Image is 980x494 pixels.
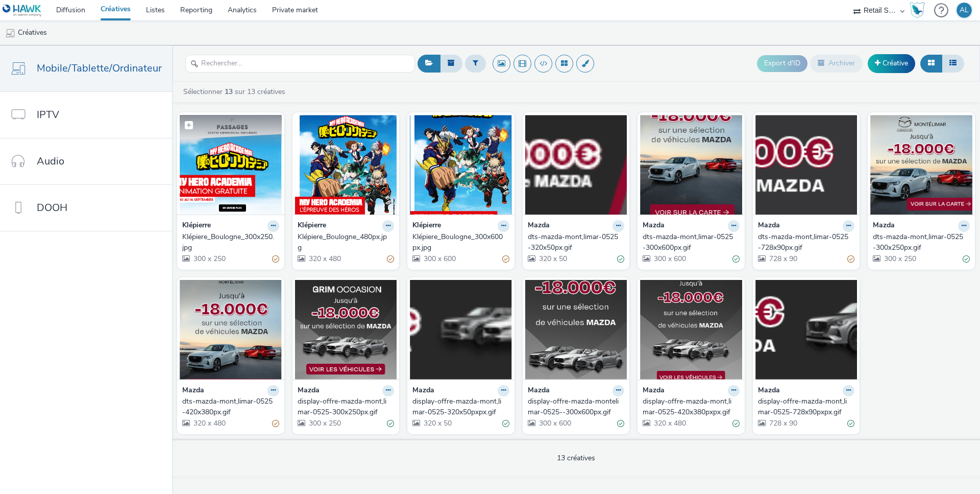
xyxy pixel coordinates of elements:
strong: Mazda [643,220,665,232]
strong: Klépierre [412,220,441,232]
span: 320 x 50 [423,418,452,428]
span: 300 x 250 [192,254,226,264]
span: Mobile/Tablette/Ordinateur [37,61,162,76]
strong: Mazda [298,385,320,397]
div: display-offre-mazda-mont‚limar-0525-728x90pxpx.gif [758,396,851,417]
img: dts-mazda-mont‚limar-0525-728x90px.gif visual [755,115,857,215]
div: display-offre-mazda-montelimar-0525--300x600px.gif [528,396,621,417]
div: Partiellement valide [847,254,854,265]
span: 300 x 600 [538,418,571,428]
strong: Mazda [758,220,780,232]
img: display-offre-mazda-mont‚limar-0525-420x380pxpx.gif visual [640,280,742,380]
img: dts-mazda-mont‚limar-0525-320x50px.gif visual [525,115,627,215]
a: dts-mazda-mont‚limar-0525-300x250px.gif [873,232,970,253]
span: 13 créatives [557,453,595,463]
span: Audio [37,154,64,169]
img: Klépiere_Boulogne_300x250.jpg visual [180,115,282,215]
span: 320 x 480 [653,418,686,428]
img: display-offre-mazda-mont‚limar-0525-728x90pxpx.gif visual [755,280,857,380]
img: display-offre-mazda-mont‚limar-0525-300x250px.gif visual [295,280,397,380]
a: Sélectionner sur 13 créatives [182,87,289,97]
a: display-offre-mazda-montelimar-0525--300x600px.gif [528,396,625,417]
a: dts-mazda-mont‚limar-0525-420x380px.gif [182,396,279,417]
a: Klépiere_Boulogne_300x250.jpg [182,232,279,253]
img: Hawk Academy [910,2,925,18]
a: dts-mazda-mont‚limar-0525-728x90px.gif [758,232,855,253]
strong: Mazda [412,385,434,397]
img: dts-mazda-mont‚limar-0525-300x600px.gif visual [640,115,742,215]
div: dts-mazda-mont‚limar-0525-300x600px.gif [643,232,736,253]
div: display-offre-mazda-mont‚limar-0525-300x250px.gif [298,396,390,417]
a: dts-mazda-mont‚limar-0525-300x600px.gif [643,232,740,253]
div: Valide [847,418,854,429]
img: dts-mazda-mont‚limar-0525-420x380px.gif visual [180,280,282,380]
span: 300 x 600 [423,254,456,264]
button: Grille [920,55,942,72]
span: 300 x 600 [653,254,686,264]
a: display-offre-mazda-mont‚limar-0525-300x250px.gif [298,396,395,417]
img: display-offre-mazda-mont‚limar-0525-320x50pxpx.gif visual [410,280,512,380]
span: 728 x 90 [768,254,797,264]
strong: Mazda [528,220,550,232]
div: Valide [387,418,394,429]
strong: Klépierre [182,220,211,232]
img: undefined Logo [3,4,42,17]
span: 728 x 90 [768,418,797,428]
button: Liste [942,55,964,72]
strong: Klépierre [298,220,326,232]
img: dts-mazda-mont‚limar-0525-300x250px.gif visual [870,115,972,215]
div: Valide [617,418,624,429]
img: display-offre-mazda-montelimar-0525--300x600px.gif visual [525,280,627,380]
input: Rechercher... [185,55,415,73]
div: display-offre-mazda-mont‚limar-0525-420x380pxpx.gif [643,396,736,417]
div: Klépiere_Boulogne_480px.jpg [298,232,390,253]
img: Klépiere_Boulogne_300x600px.jpg visual [410,115,512,215]
div: display-offre-mazda-mont‚limar-0525-320x50pxpx.gif [412,396,505,417]
span: 320 x 480 [192,418,226,428]
span: IPTV [37,107,59,122]
div: dts-mazda-mont‚limar-0525-420x380px.gif [182,396,275,417]
div: Partiellement valide [272,254,279,265]
strong: Mazda [643,385,665,397]
a: Créative [868,54,915,73]
div: dts-mazda-mont‚limar-0525-300x250px.gif [873,232,966,253]
div: Valide [732,254,740,265]
div: Klépiere_Boulogne_300x250.jpg [182,232,275,253]
div: Valide [617,254,624,265]
span: 320 x 50 [538,254,567,264]
div: Partiellement valide [272,418,279,429]
button: Archiver [810,55,863,72]
a: Klépiere_Boulogne_480px.jpg [298,232,395,253]
strong: Mazda [758,385,780,397]
button: Export d'ID [757,55,807,72]
div: dts-mazda-mont‚limar-0525-320x50px.gif [528,232,621,253]
div: Valide [963,254,970,265]
img: mobile [5,28,15,38]
a: Hawk Academy [910,2,929,18]
strong: Mazda [182,385,204,397]
img: Klépiere_Boulogne_480px.jpg visual [295,115,397,215]
div: Partiellement valide [502,254,509,265]
span: 320 x 480 [308,254,341,264]
div: Partiellement valide [387,254,394,265]
strong: 13 [225,87,233,97]
span: 300 x 250 [308,418,341,428]
div: AL [960,3,969,18]
strong: Mazda [873,220,895,232]
a: Klépiere_Boulogne_300x600px.jpg [412,232,509,253]
div: Valide [502,418,509,429]
strong: Mazda [528,385,550,397]
span: 300 x 250 [883,254,916,264]
a: display-offre-mazda-mont‚limar-0525-320x50pxpx.gif [412,396,509,417]
div: Klépiere_Boulogne_300x600px.jpg [412,232,505,253]
a: dts-mazda-mont‚limar-0525-320x50px.gif [528,232,625,253]
span: DOOH [37,200,67,215]
div: dts-mazda-mont‚limar-0525-728x90px.gif [758,232,851,253]
div: Valide [732,418,740,429]
a: display-offre-mazda-mont‚limar-0525-728x90pxpx.gif [758,396,855,417]
a: display-offre-mazda-mont‚limar-0525-420x380pxpx.gif [643,396,740,417]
